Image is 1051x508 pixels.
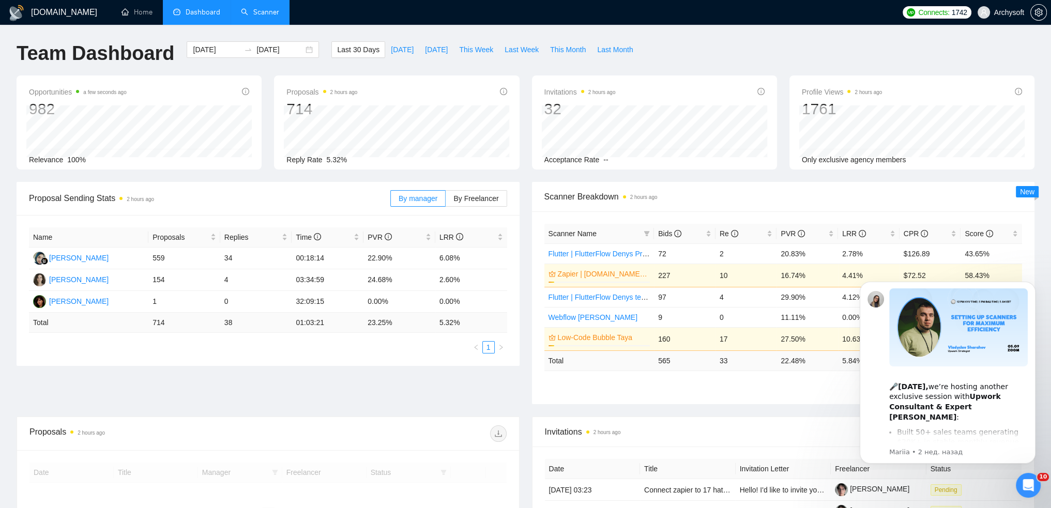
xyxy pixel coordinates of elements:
[545,425,1022,438] span: Invitations
[831,459,926,479] th: Freelancer
[67,156,86,164] span: 100%
[549,313,637,321] a: Webflow [PERSON_NAME]
[900,243,961,264] td: $126.89
[363,313,435,333] td: 23.25 %
[173,8,180,16] span: dashboard
[29,227,148,248] th: Name
[363,291,435,313] td: 0.00%
[286,99,357,119] div: 714
[798,230,805,237] span: info-circle
[549,270,556,278] span: crown
[593,429,621,435] time: 2 hours ago
[640,459,736,479] th: Title
[256,44,303,55] input: End date
[435,248,507,269] td: 6.08%
[453,41,499,58] button: This Week
[220,269,292,291] td: 4
[435,269,507,291] td: 2.60%
[292,313,363,333] td: 01:03:21
[904,229,928,238] span: CPR
[544,99,616,119] div: 32
[41,257,48,265] img: gigradar-bm.png
[591,41,638,58] button: Last Month
[1037,473,1049,481] span: 10
[292,248,363,269] td: 00:18:14
[900,264,961,287] td: $72.52
[495,341,507,353] button: right
[425,44,448,55] span: [DATE]
[838,287,900,307] td: 4.12%
[1030,4,1047,21] button: setting
[952,7,967,18] span: 1742
[330,89,358,95] time: 2 hours ago
[544,41,591,58] button: This Month
[558,268,648,280] a: Zapier | [DOMAIN_NAME] [PERSON_NAME]
[435,313,507,333] td: 5.32 %
[363,248,435,269] td: 22.90%
[220,291,292,313] td: 0
[286,156,322,164] span: Reply Rate
[1016,473,1041,498] iframe: Intercom live chat
[802,99,882,119] div: 1761
[186,8,220,17] span: Dashboard
[776,287,838,307] td: 29.90%
[776,327,838,350] td: 27.50%
[842,229,866,238] span: LRR
[29,156,63,164] span: Relevance
[931,484,962,496] span: Pending
[220,248,292,269] td: 34
[495,341,507,353] li: Next Page
[658,229,681,238] span: Bids
[83,89,126,95] time: a few seconds ago
[715,287,777,307] td: 4
[802,86,882,98] span: Profile Views
[640,479,736,501] td: Connect zapier to 17 hats to allow automated text message
[644,230,650,237] span: filter
[482,341,495,353] li: 1
[654,243,715,264] td: 72
[1020,188,1034,196] span: New
[654,327,715,350] td: 160
[597,44,633,55] span: Last Month
[148,227,220,248] th: Proposals
[500,88,507,95] span: info-circle
[855,89,882,95] time: 2 hours ago
[715,327,777,350] td: 17
[921,230,928,237] span: info-circle
[838,243,900,264] td: 2.78%
[224,232,280,243] span: Replies
[399,194,437,203] span: By manager
[29,86,127,98] span: Opportunities
[33,295,46,308] img: M
[439,233,463,241] span: LRR
[544,156,600,164] span: Acceptance Rate
[193,44,240,55] input: Start date
[459,44,493,55] span: This Week
[148,269,220,291] td: 154
[337,44,379,55] span: Last 30 Days
[470,341,482,353] li: Previous Page
[802,156,906,164] span: Only exclusive agency members
[654,287,715,307] td: 97
[453,194,498,203] span: By Freelancer
[327,156,347,164] span: 5.32%
[363,269,435,291] td: 24.68%
[545,459,641,479] th: Date
[292,291,363,313] td: 32:09:15
[242,88,249,95] span: info-circle
[1031,8,1046,17] span: setting
[961,243,1022,264] td: 43.65%
[776,243,838,264] td: 20.83%
[776,350,838,371] td: 22.48 %
[674,230,681,237] span: info-circle
[545,479,641,501] td: [DATE] 03:23
[49,252,109,264] div: [PERSON_NAME]
[435,291,507,313] td: 0.00%
[331,41,385,58] button: Last 30 Days
[654,350,715,371] td: 565
[931,485,966,494] a: Pending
